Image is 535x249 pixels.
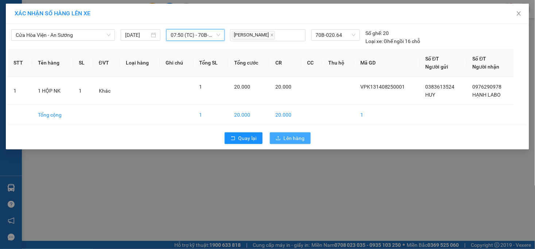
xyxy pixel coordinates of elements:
span: Bến xe [GEOGRAPHIC_DATA] [58,12,98,21]
span: close [516,11,522,16]
th: ĐVT [93,49,120,77]
span: Loại xe: [366,37,383,45]
span: [PERSON_NAME]: [2,47,79,51]
span: Hotline: 19001152 [58,32,89,37]
span: Số ĐT [473,56,486,62]
span: 07:48:57 [DATE] [16,53,44,57]
span: rollback [230,136,236,141]
td: 20.000 [228,105,270,125]
span: Số ghế: [366,29,382,37]
span: Cửa Hòa Viện - An Sương [16,30,111,40]
span: 01 Võ Văn Truyện, KP.1, Phường 2 [58,22,100,31]
td: 1 HỘP NK [32,77,73,105]
th: Ghi chú [160,49,193,77]
th: SL [73,49,93,77]
th: Mã GD [354,49,420,77]
span: 20.000 [275,84,291,90]
span: 0976290978 [473,84,502,90]
strong: ĐỒNG PHƯỚC [58,4,100,10]
span: HUY [426,92,435,98]
input: 14/08/2025 [125,31,150,39]
span: upload [276,136,281,141]
th: Loại hàng [120,49,160,77]
span: 1 [79,88,82,94]
th: Tổng SL [194,49,229,77]
th: Tổng cước [228,49,270,77]
span: close [270,33,274,37]
div: Ghế ngồi 16 chỗ [366,37,420,45]
span: Quay lại [239,134,257,142]
img: logo [3,4,35,36]
span: XÁC NHẬN SỐ HÀNG LÊN XE [15,10,90,17]
span: Người nhận [473,64,500,70]
span: In ngày: [2,53,44,57]
td: Khác [93,77,120,105]
th: CC [302,49,323,77]
span: 70B-020.64 [316,30,356,40]
span: 20.000 [234,84,250,90]
th: Thu hộ [322,49,354,77]
span: 07:50 (TC) - 70B-020.64 [171,30,220,40]
th: STT [8,49,32,77]
div: 20 [366,29,389,37]
td: Tổng cộng [32,105,73,125]
span: ----------------------------------------- [20,39,89,45]
td: 20.000 [270,105,302,125]
span: Số ĐT [426,56,439,62]
td: 1 [354,105,420,125]
button: rollbackQuay lại [225,132,263,144]
span: 1 [199,84,202,90]
button: uploadLên hàng [270,132,311,144]
span: 0383613524 [426,84,455,90]
th: Tên hàng [32,49,73,77]
span: Người gửi [426,64,449,70]
td: 1 [194,105,229,125]
td: 1 [8,77,32,105]
span: Lên hàng [284,134,305,142]
span: VPK131408250001 [36,46,79,52]
span: HẠNH LABO [473,92,501,98]
th: CR [270,49,302,77]
button: Close [509,4,529,24]
span: [PERSON_NAME] [232,31,275,39]
span: VPK131408250001 [360,84,405,90]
